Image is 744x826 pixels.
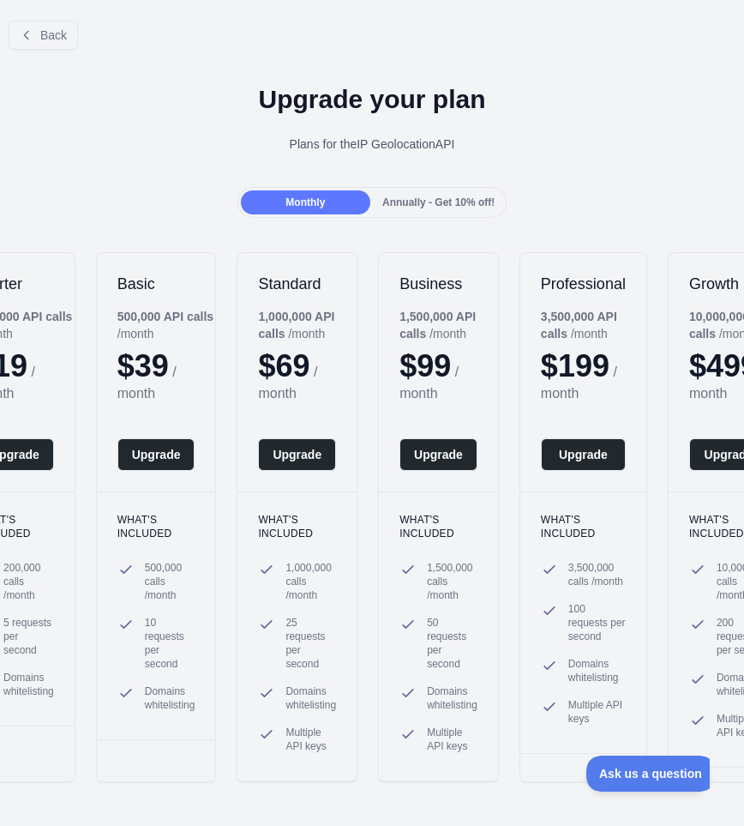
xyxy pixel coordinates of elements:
[568,602,626,643] span: 100 requests per second
[285,684,336,712] span: Domains whitelisting
[427,684,477,712] span: Domains whitelisting
[145,684,195,712] span: Domains whitelisting
[285,616,336,671] span: 25 requests per second
[427,616,477,671] span: 50 requests per second
[568,657,626,684] span: Domains whitelisting
[586,756,710,792] iframe: Toggle Customer Support
[145,616,195,671] span: 10 requests per second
